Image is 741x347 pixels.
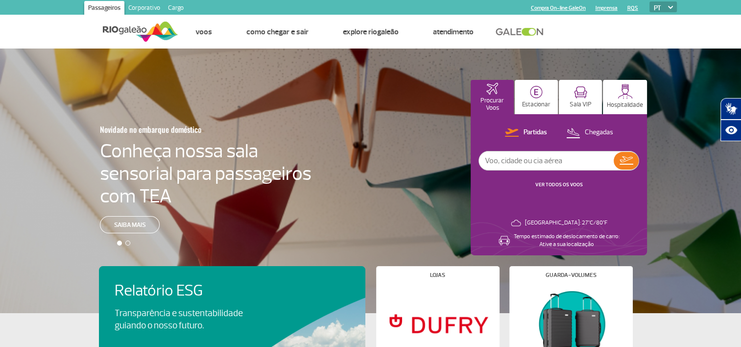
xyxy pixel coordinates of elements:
[433,27,474,37] a: Atendimento
[546,273,597,278] h4: Guarda-volumes
[585,128,613,137] p: Chegadas
[607,101,643,109] p: Hospitalidade
[100,140,311,207] h4: Conheça nossa sala sensorial para passageiros com TEA
[479,151,614,170] input: Voo, cidade ou cia aérea
[486,83,498,95] img: airplaneHomeActive.svg
[100,216,160,233] a: Saiba mais
[115,307,254,332] p: Transparência e sustentabilidade guiando o nosso futuro.
[476,97,509,112] p: Procurar Voos
[164,1,188,17] a: Cargo
[559,80,602,114] button: Sala VIP
[563,126,616,139] button: Chegadas
[603,80,647,114] button: Hospitalidade
[115,282,350,332] a: Relatório ESGTransparência e sustentabilidade guiando o nosso futuro.
[525,219,607,227] p: [GEOGRAPHIC_DATA]: 27°C/80°F
[720,120,741,141] button: Abrir recursos assistivos.
[535,181,583,188] a: VER TODOS OS VOOS
[246,27,309,37] a: Como chegar e sair
[720,98,741,120] button: Abrir tradutor de língua de sinais.
[618,84,633,99] img: hospitality.svg
[570,101,592,108] p: Sala VIP
[530,86,543,99] img: carParkingHome.svg
[522,101,550,108] p: Estacionar
[524,128,547,137] p: Partidas
[502,126,550,139] button: Partidas
[515,80,558,114] button: Estacionar
[531,5,586,11] a: Compra On-line GaleOn
[574,86,587,99] img: vipRoom.svg
[514,233,620,248] p: Tempo estimado de deslocamento de carro: Ative a sua localização
[124,1,164,17] a: Corporativo
[596,5,618,11] a: Imprensa
[720,98,741,141] div: Plugin de acessibilidade da Hand Talk.
[532,181,586,189] button: VER TODOS OS VOOS
[627,5,638,11] a: RQS
[115,282,270,300] h4: Relatório ESG
[100,119,263,140] h3: Novidade no embarque doméstico
[430,273,445,278] h4: Lojas
[471,80,514,114] button: Procurar Voos
[84,1,124,17] a: Passageiros
[343,27,399,37] a: Explore RIOgaleão
[195,27,212,37] a: Voos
